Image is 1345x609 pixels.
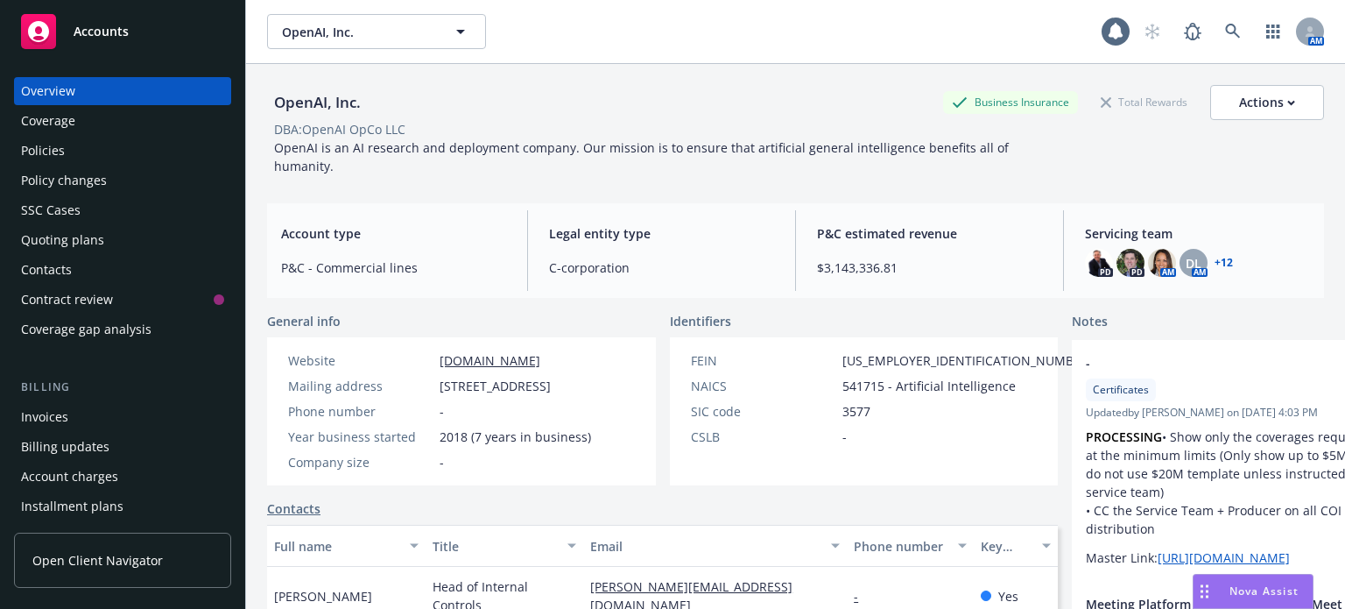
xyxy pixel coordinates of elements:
a: Invoices [14,403,231,431]
span: 2018 (7 years in business) [440,428,591,446]
div: Contract review [21,286,113,314]
button: Actions [1210,85,1324,120]
strong: PROCESSING [1086,428,1162,445]
button: Full name [267,525,426,567]
span: Accounts [74,25,129,39]
span: - [440,453,444,471]
div: CSLB [691,428,835,446]
a: Report a Bug [1175,14,1210,49]
div: Email [590,537,820,556]
img: photo [1085,249,1113,277]
a: +12 [1215,258,1233,268]
span: 3577 [842,402,870,421]
span: 541715 - Artificial Intelligence [842,377,1016,395]
span: Identifiers [670,312,731,330]
a: SSC Cases [14,196,231,224]
span: Nova Assist [1229,584,1299,598]
a: Billing updates [14,433,231,461]
div: Year business started [288,428,433,446]
a: - [854,588,872,605]
div: Coverage gap analysis [21,315,151,343]
div: Policy changes [21,166,107,195]
span: Yes [998,587,1018,605]
a: Installment plans [14,492,231,520]
div: Actions [1239,86,1295,119]
a: Quoting plans [14,226,231,254]
img: photo [1148,249,1176,277]
div: Mailing address [288,377,433,395]
a: Contract review [14,286,231,314]
div: Installment plans [21,492,123,520]
div: Total Rewards [1092,91,1196,113]
button: Email [583,525,847,567]
a: Policy changes [14,166,231,195]
a: Coverage gap analysis [14,315,231,343]
span: Certificates [1093,382,1149,398]
a: Accounts [14,7,231,56]
div: SSC Cases [21,196,81,224]
span: Legal entity type [549,224,774,243]
span: - [1086,354,1345,372]
button: OpenAI, Inc. [267,14,486,49]
a: Contacts [267,499,320,518]
div: Company size [288,453,433,471]
span: Open Client Navigator [32,551,163,570]
div: Title [433,537,558,556]
div: SIC code [691,402,835,421]
button: Key contact [974,525,1058,567]
div: Invoices [21,403,68,431]
span: P&C estimated revenue [817,224,1042,243]
div: Business Insurance [943,91,1078,113]
div: Quoting plans [21,226,104,254]
button: Nova Assist [1193,574,1313,609]
span: OpenAI, Inc. [282,23,433,41]
span: $3,143,336.81 [817,258,1042,277]
a: Start snowing [1135,14,1170,49]
div: Billing updates [21,433,109,461]
div: FEIN [691,351,835,370]
div: Overview [21,77,75,105]
a: [URL][DOMAIN_NAME] [1158,549,1290,566]
span: DL [1186,254,1201,273]
div: Drag to move [1194,575,1215,608]
div: Key contact [981,537,1032,556]
a: Contacts [14,256,231,284]
div: NAICS [691,377,835,395]
img: photo [1116,249,1144,277]
div: OpenAI, Inc. [267,91,368,114]
a: Coverage [14,107,231,135]
span: - [440,402,444,421]
a: Search [1215,14,1250,49]
div: Billing [14,379,231,396]
a: Policies [14,137,231,165]
div: Policies [21,137,65,165]
a: Overview [14,77,231,105]
div: Website [288,351,433,370]
span: General info [267,312,341,330]
div: Full name [274,537,399,556]
span: [US_EMPLOYER_IDENTIFICATION_NUMBER] [842,351,1093,370]
a: Account charges [14,463,231,491]
div: Account charges [21,463,118,491]
button: Title [426,525,584,567]
a: Switch app [1256,14,1291,49]
div: DBA: OpenAI OpCo LLC [274,120,405,138]
span: [PERSON_NAME] [274,587,372,605]
span: [STREET_ADDRESS] [440,377,551,395]
span: Notes [1072,312,1108,333]
a: [DOMAIN_NAME] [440,352,540,369]
button: Phone number [847,525,973,567]
div: Coverage [21,107,75,135]
div: Phone number [854,537,947,556]
span: P&C - Commercial lines [281,258,506,277]
span: Account type [281,224,506,243]
span: - [842,428,847,446]
div: Contacts [21,256,72,284]
span: C-corporation [549,258,774,277]
div: Phone number [288,402,433,421]
span: Servicing team [1085,224,1310,243]
span: OpenAI is an AI research and deployment company. Our mission is to ensure that artificial general... [274,139,1012,174]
